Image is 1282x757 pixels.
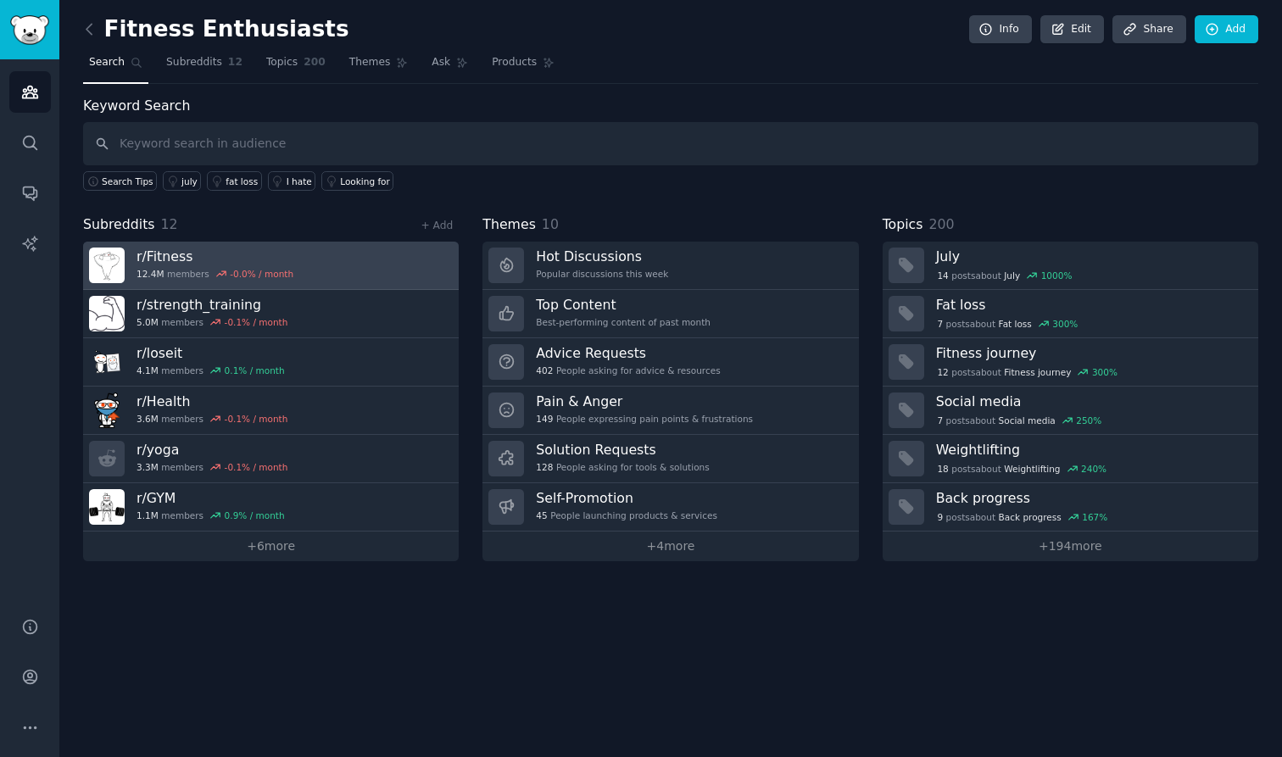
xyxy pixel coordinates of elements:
[536,509,547,521] span: 45
[999,318,1032,330] span: Fat loss
[421,220,453,231] a: + Add
[936,316,1079,331] div: post s about
[536,344,720,362] h3: Advice Requests
[937,366,948,378] span: 12
[137,392,287,410] h3: r/ Health
[225,316,288,328] div: -0.1 % / month
[883,483,1258,532] a: Back progress9postsaboutBack progress167%
[536,392,753,410] h3: Pain & Anger
[1082,511,1107,523] div: 167 %
[536,365,720,376] div: People asking for advice & resources
[304,55,326,70] span: 200
[137,413,287,425] div: members
[266,55,298,70] span: Topics
[937,318,943,330] span: 7
[883,242,1258,290] a: July14postsaboutJuly1000%
[536,461,709,473] div: People asking for tools & solutions
[432,55,450,70] span: Ask
[89,248,125,283] img: Fitness
[102,175,153,187] span: Search Tips
[160,49,248,84] a: Subreddits12
[1040,15,1104,44] a: Edit
[883,387,1258,435] a: Social media7postsaboutSocial media250%
[207,171,261,191] a: fat loss
[137,344,285,362] h3: r/ loseit
[536,461,553,473] span: 128
[928,216,954,232] span: 200
[163,171,201,191] a: july
[137,461,159,473] span: 3.3M
[482,435,858,483] a: Solution Requests128People asking for tools & solutions
[181,175,198,187] div: july
[228,55,242,70] span: 12
[1195,15,1258,44] a: Add
[89,392,125,428] img: Health
[83,49,148,84] a: Search
[492,55,537,70] span: Products
[166,55,222,70] span: Subreddits
[937,511,943,523] span: 9
[1041,270,1073,281] div: 1000 %
[1052,318,1078,330] div: 300 %
[936,365,1119,380] div: post s about
[83,290,459,338] a: r/strength_training5.0Mmembers-0.1% / month
[230,268,293,280] div: -0.0 % / month
[936,413,1103,428] div: post s about
[936,441,1246,459] h3: Weightlifting
[321,171,393,191] a: Looking for
[83,532,459,561] a: +6more
[1004,366,1071,378] span: Fitness journey
[83,338,459,387] a: r/loseit4.1Mmembers0.1% / month
[482,532,858,561] a: +4more
[83,435,459,483] a: r/yoga3.3Mmembers-0.1% / month
[137,316,159,328] span: 5.0M
[936,296,1246,314] h3: Fat loss
[89,55,125,70] span: Search
[137,268,293,280] div: members
[482,387,858,435] a: Pain & Anger149People expressing pain points & frustrations
[226,175,258,187] div: fat loss
[83,214,155,236] span: Subreddits
[883,435,1258,483] a: Weightlifting18postsaboutWeightlifting240%
[137,365,159,376] span: 4.1M
[883,338,1258,387] a: Fitness journey12postsaboutFitness journey300%
[482,338,858,387] a: Advice Requests402People asking for advice & resources
[482,290,858,338] a: Top ContentBest-performing content of past month
[937,463,948,475] span: 18
[536,413,553,425] span: 149
[536,489,717,507] h3: Self-Promotion
[969,15,1032,44] a: Info
[83,387,459,435] a: r/Health3.6Mmembers-0.1% / month
[536,413,753,425] div: People expressing pain points & frustrations
[137,413,159,425] span: 3.6M
[542,216,559,232] span: 10
[536,296,711,314] h3: Top Content
[83,16,349,43] h2: Fitness Enthusiasts
[883,532,1258,561] a: +194more
[536,509,717,521] div: People launching products & services
[83,171,157,191] button: Search Tips
[89,489,125,525] img: GYM
[343,49,415,84] a: Themes
[10,15,49,45] img: GummySearch logo
[89,344,125,380] img: loseit
[937,415,943,426] span: 7
[883,214,923,236] span: Topics
[137,248,293,265] h3: r/ Fitness
[999,511,1062,523] span: Back progress
[137,296,287,314] h3: r/ strength_training
[936,268,1073,283] div: post s about
[936,489,1246,507] h3: Back progress
[1004,463,1060,475] span: Weightlifting
[225,365,285,376] div: 0.1 % / month
[225,461,288,473] div: -0.1 % / month
[536,316,711,328] div: Best-performing content of past month
[1112,15,1185,44] a: Share
[937,270,948,281] span: 14
[426,49,474,84] a: Ask
[486,49,560,84] a: Products
[260,49,332,84] a: Topics200
[225,509,285,521] div: 0.9 % / month
[936,461,1108,476] div: post s about
[137,489,285,507] h3: r/ GYM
